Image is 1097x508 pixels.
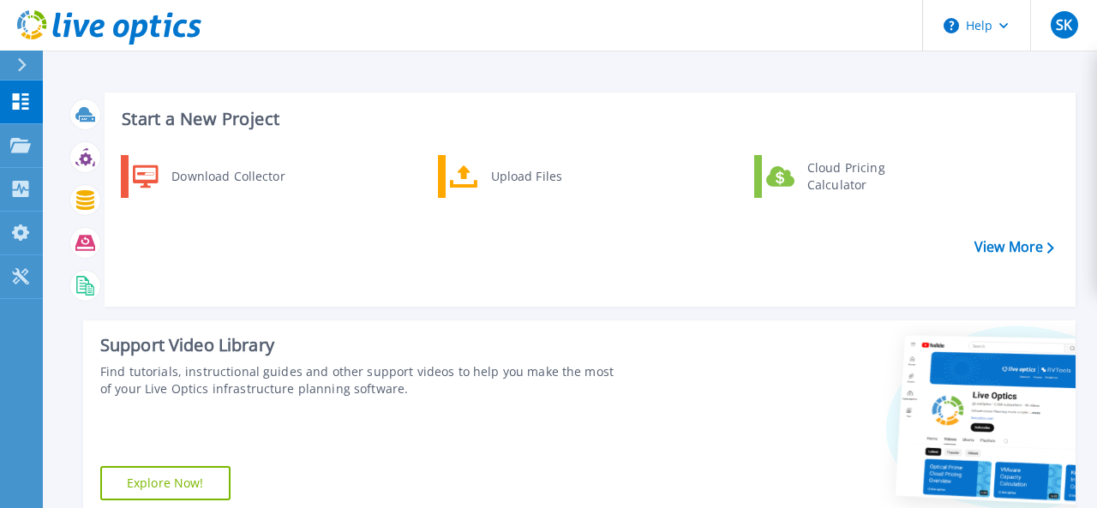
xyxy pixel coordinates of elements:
[754,155,930,198] a: Cloud Pricing Calculator
[163,159,292,194] div: Download Collector
[974,239,1054,255] a: View More
[100,363,616,397] div: Find tutorials, instructional guides and other support videos to help you make the most of your L...
[483,159,609,194] div: Upload Files
[121,155,297,198] a: Download Collector
[100,334,616,356] div: Support Video Library
[1056,18,1072,32] span: SK
[100,466,231,500] a: Explore Now!
[122,110,1053,128] h3: Start a New Project
[438,155,614,198] a: Upload Files
[799,159,926,194] div: Cloud Pricing Calculator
